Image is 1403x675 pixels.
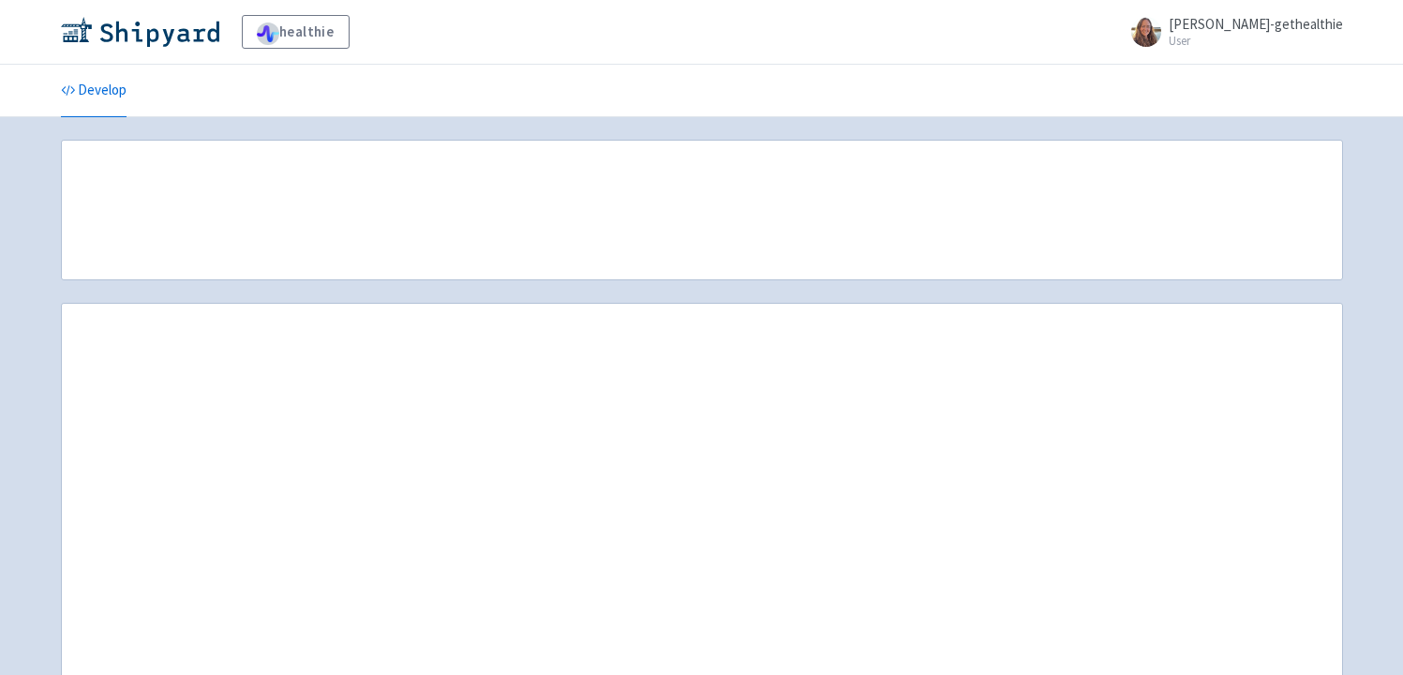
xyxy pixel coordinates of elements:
a: healthie [242,15,350,49]
img: Shipyard logo [61,17,219,47]
span: [PERSON_NAME]-gethealthie [1169,15,1343,33]
a: [PERSON_NAME]-gethealthie User [1120,17,1343,47]
small: User [1169,35,1343,47]
a: Develop [61,65,127,117]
